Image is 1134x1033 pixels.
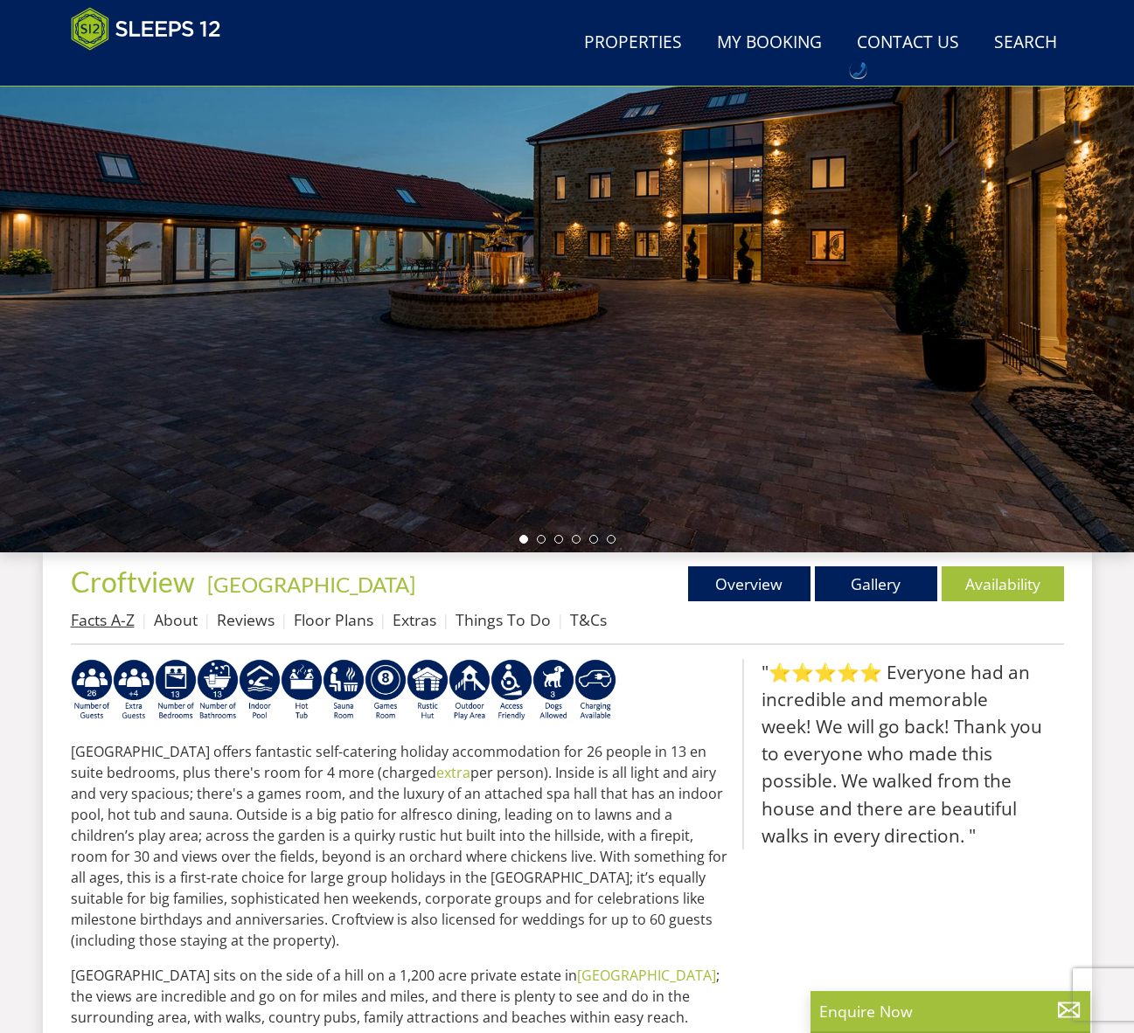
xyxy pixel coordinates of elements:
div: Call: 01823 665500 [850,62,866,78]
a: Properties [577,24,689,63]
a: Floor Plans [294,609,373,630]
img: AD_4nXdrZMsjcYNLGsKuA84hRzvIbesVCpXJ0qqnwZoX5ch9Zjv73tWe4fnFRs2gJ9dSiUubhZXckSJX_mqrZBmYExREIfryF... [365,659,407,722]
img: AD_4nXe3VD57-M2p5iq4fHgs6WJFzKj8B0b3RcPFe5LKK9rgeZlFmFoaMJPsJOOJzc7Q6RMFEqsjIZ5qfEJu1txG3QLmI_2ZW... [490,659,532,722]
a: Overview [688,566,810,601]
iframe: Customer reviews powered by Trustpilot [62,61,246,76]
img: AD_4nXcnT2OPG21WxYUhsl9q61n1KejP7Pk9ESVM9x9VetD-X_UXXoxAKaMRZGYNcSGiAsmGyKm0QlThER1osyFXNLmuYOVBV... [574,659,616,722]
img: AD_4nXcpX5uDwed6-YChlrI2BYOgXwgg3aqYHOhRm0XfZB-YtQW2NrmeCr45vGAfVKUq4uWnc59ZmEsEzoF5o39EWARlT1ewO... [281,659,323,722]
p: [GEOGRAPHIC_DATA] sits on the side of a hill on a 1,200 acre private estate in ; the views are in... [71,965,728,1028]
a: Reviews [217,609,275,630]
img: AD_4nXfjdDqPkGBf7Vpi6H87bmAUe5GYCbodrAbU4sf37YN55BCjSXGx5ZgBV7Vb9EJZsXiNVuyAiuJUB3WVt-w9eJ0vaBcHg... [449,659,490,722]
a: Availability [942,566,1064,601]
img: AD_4nXd-jT5hHNksAPWhJAIRxcx8XLXGdLx_6Uzm9NHovndzqQrDZpGlbnGCADDtZpqPUzV0ZgC6WJCnnG57WItrTqLb6w-_3... [532,659,574,722]
a: Things To Do [456,609,551,630]
img: AD_4nXfH-zG8QO3mr-rXGVlYZDdinbny9RzgMeV-Mq7x7uof99LGYhz37qmOgvnI4JSWMfQnSTBLUeq3k2H87ok3EUhN2YKaU... [155,659,197,722]
img: AD_4nXfP_KaKMqx0g0JgutHT0_zeYI8xfXvmwo0MsY3H4jkUzUYMTusOxEa3Skhnz4D7oQ6oXH13YSgM5tXXReEg6aaUXi7Eu... [113,659,155,722]
img: AD_4nXcf2sA9abUe2nZNwxOXGNzSl57z1UOtdTXWmPTSj2HmrbThJcpR7DMfUvlo_pBJN40atqOj72yrKjle2LFYeeoI5Lpqc... [407,659,449,722]
blockquote: "⭐⭐⭐⭐⭐ Everyone had an incredible and memorable week! We will go back! Thank you to everyone who ... [742,659,1064,849]
p: [GEOGRAPHIC_DATA] offers fantastic self-catering holiday accommodation for 26 people in 13 en sui... [71,741,728,951]
img: AD_4nXdjbGEeivCGLLmyT_JEP7bTfXsjgyLfnLszUAQeQ4RcokDYHVBt5R8-zTDbAVICNoGv1Dwc3nsbUb1qR6CAkrbZUeZBN... [323,659,365,722]
a: Facts A-Z [71,609,135,630]
a: My Booking [710,24,829,63]
img: hfpfyWBK5wQHBAGPgDf9c6qAYOxxMAAAAASUVORK5CYII= [852,62,866,78]
a: Extras [393,609,436,630]
a: Croftview [71,565,200,599]
p: Enquire Now [819,1000,1082,1023]
a: [GEOGRAPHIC_DATA] [577,966,716,985]
span: - [200,572,415,597]
a: Contact Us [850,24,966,63]
a: About [154,609,198,630]
span: Croftview [71,565,195,599]
a: [GEOGRAPHIC_DATA] [207,572,415,597]
a: T&Cs [570,609,607,630]
img: AD_4nXei2dp4L7_L8OvME76Xy1PUX32_NMHbHVSts-g-ZAVb8bILrMcUKZI2vRNdEqfWP017x6NFeUMZMqnp0JYknAB97-jDN... [239,659,281,722]
img: AD_4nXcylygmA16EHDFbTayUD44IToexUe9nmodLj_G19alVWL86RsbVc8yU8E9EfzmkhgeU81P0b3chEH57Kan4gZf5V6UOR... [197,659,239,722]
a: extra [436,763,470,782]
img: Sleeps 12 [71,7,221,51]
img: AD_4nXfjNEwncsbgs_0IsaxhQ9AEASnzi89RmNi0cgc7AD590cii1lAsBO0Mm7kpmgFfejLx8ygCvShbj7MvYJngkyBo-91B7... [71,659,113,722]
a: Gallery [815,566,937,601]
a: Search [987,24,1064,63]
